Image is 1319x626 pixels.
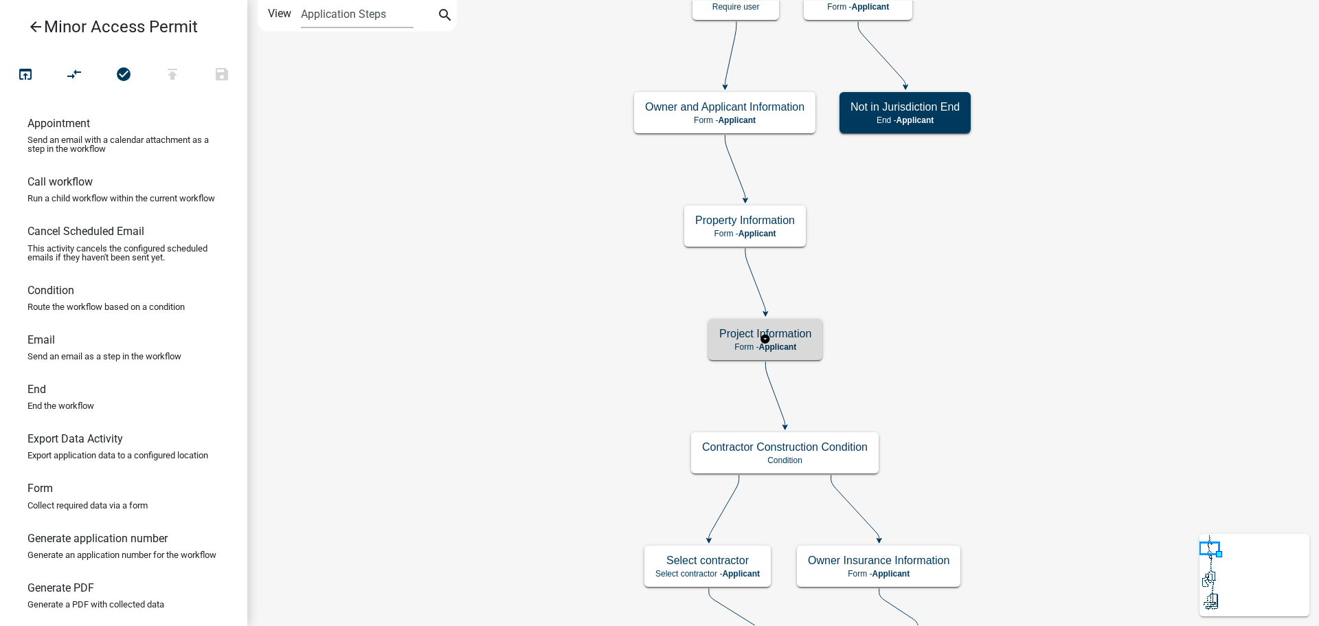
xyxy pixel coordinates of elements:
[214,66,230,85] i: save
[27,451,208,460] p: Export application data to a configured location
[27,333,55,346] h6: Email
[67,66,83,85] i: compare_arrows
[27,501,148,510] p: Collect required data via a form
[719,327,811,340] h5: Project Information
[808,569,949,579] p: Form -
[27,581,94,594] h6: Generate PDF
[703,2,768,12] p: Require user
[850,115,960,125] p: End -
[27,175,93,188] h6: Call workflow
[115,66,132,85] i: check_circle
[695,214,795,227] h5: Property Information
[655,554,760,567] h5: Select contractor
[99,60,148,90] button: No problems
[27,482,53,495] h6: Form
[27,383,46,396] h6: End
[27,401,94,410] p: End the workflow
[197,60,247,90] button: Save
[437,7,453,26] i: search
[655,569,760,579] p: Select contractor -
[851,2,889,12] span: Applicant
[27,135,220,153] p: Send an email with a calendar attachment as a step in the workflow
[702,456,868,465] p: Condition
[1,60,50,90] button: Test Workflow
[808,554,949,567] h5: Owner Insurance Information
[27,532,168,545] h6: Generate application number
[758,342,796,352] span: Applicant
[850,100,960,113] h5: Not in Jurisdiction End
[695,229,795,238] p: Form -
[148,60,197,90] button: Publish
[27,352,181,361] p: Send an email as a step in the workflow
[27,117,90,130] h6: Appointment
[719,342,811,352] p: Form -
[17,66,34,85] i: open_in_browser
[872,569,910,579] span: Applicant
[164,66,181,85] i: publish
[722,569,760,579] span: Applicant
[702,440,868,454] h5: Contractor Construction Condition
[815,2,901,12] p: Form -
[739,229,776,238] span: Applicant
[27,432,123,445] h6: Export Data Activity
[27,19,44,38] i: arrow_back
[1,60,247,93] div: Workflow actions
[27,550,216,559] p: Generate an application number for the workflow
[897,115,934,125] span: Applicant
[434,5,456,27] button: search
[27,194,215,203] p: Run a child workflow within the current workflow
[49,60,99,90] button: Auto Layout
[11,11,225,43] a: Minor Access Permit
[27,600,164,609] p: Generate a PDF with collected data
[27,225,144,238] h6: Cancel Scheduled Email
[27,284,74,297] h6: Condition
[27,302,185,311] p: Route the workflow based on a condition
[645,100,804,113] h5: Owner and Applicant Information
[718,115,756,125] span: Applicant
[645,115,804,125] p: Form -
[27,244,220,262] p: This activity cancels the configured scheduled emails if they haven't been sent yet.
